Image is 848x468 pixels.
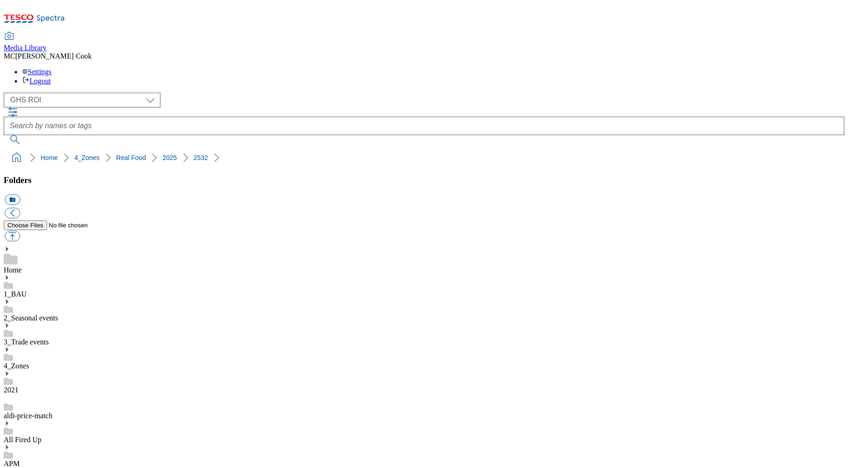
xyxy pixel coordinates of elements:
a: Home [41,154,58,161]
a: 2025 [162,154,177,161]
a: 4_Zones [74,154,99,161]
a: 2_Seasonal events [4,314,58,322]
a: Real Food [116,154,146,161]
a: aldi-price-match [4,412,53,420]
a: APM [4,460,20,468]
a: Logout [22,77,51,85]
a: 1_BAU [4,290,27,298]
a: 3_Trade events [4,338,49,346]
a: home [9,150,24,165]
input: Search by names or tags [4,117,844,135]
span: [PERSON_NAME] Cook [15,52,92,60]
span: MC [4,52,15,60]
h3: Folders [4,175,844,185]
a: Home [4,266,22,274]
a: Settings [22,68,52,76]
a: Media Library [4,33,47,52]
a: 2021 [4,386,18,394]
a: All Fired Up [4,436,42,444]
span: Media Library [4,44,47,52]
nav: breadcrumb [4,149,844,166]
a: 4_Zones [4,362,29,370]
a: 2532 [194,154,208,161]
